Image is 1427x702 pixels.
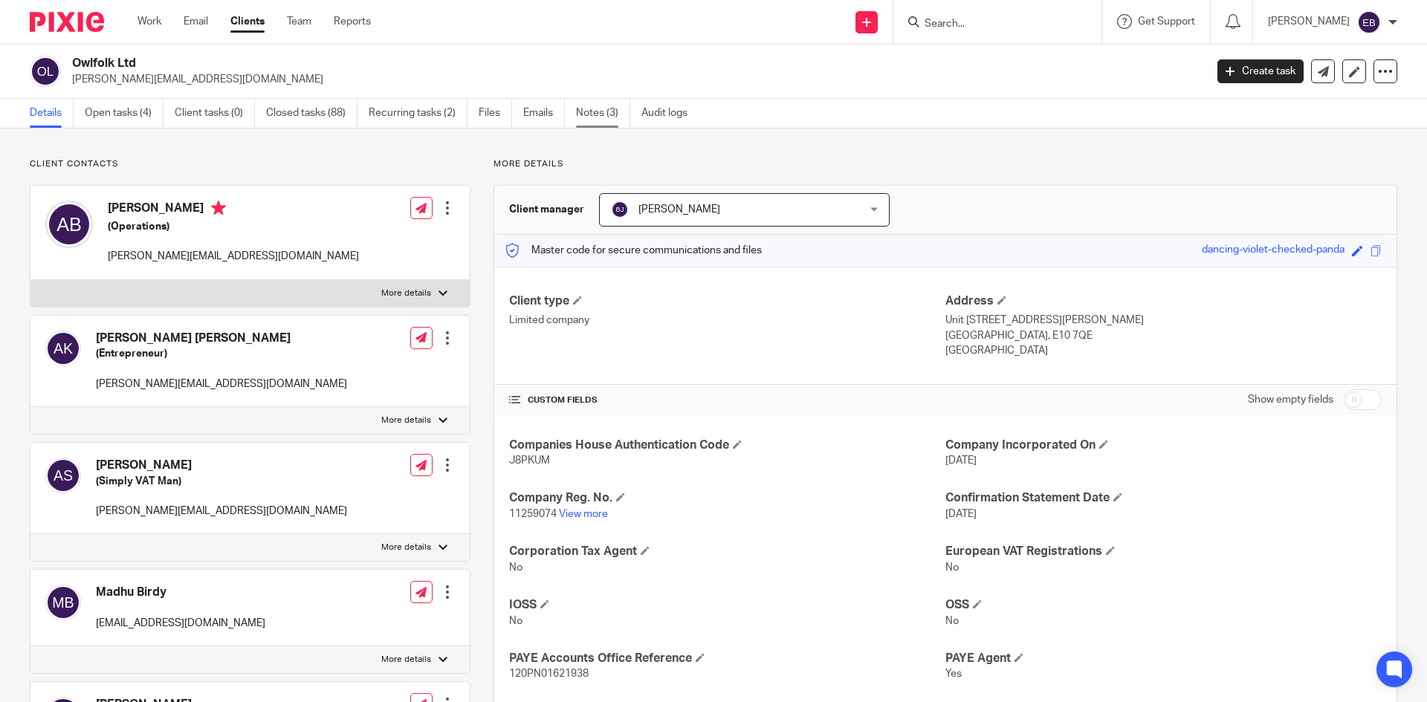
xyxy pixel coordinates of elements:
[509,438,945,453] h4: Companies House Authentication Code
[211,201,226,215] i: Primary
[509,313,945,328] p: Limited company
[611,201,629,218] img: svg%3E
[96,377,347,391] p: [PERSON_NAME][EMAIL_ADDRESS][DOMAIN_NAME]
[369,99,467,128] a: Recurring tasks (2)
[30,99,74,128] a: Details
[509,651,945,666] h4: PAYE Accounts Office Reference
[923,18,1057,31] input: Search
[509,394,945,406] h4: CUSTOM FIELDS
[45,331,81,366] img: svg%3E
[1217,59,1304,83] a: Create task
[45,458,81,493] img: svg%3E
[1357,10,1381,34] img: svg%3E
[30,12,104,32] img: Pixie
[559,509,608,519] a: View more
[509,544,945,559] h4: Corporation Tax Agent
[96,616,265,631] p: [EMAIL_ADDRESS][DOMAIN_NAME]
[509,509,557,519] span: 11259074
[96,585,265,600] h4: Madhu Birdy
[945,651,1382,666] h4: PAYE Agent
[945,490,1382,506] h4: Confirmation Statement Date
[30,158,470,170] p: Client contacts
[641,99,699,128] a: Audit logs
[945,544,1382,559] h4: European VAT Registrations
[945,669,962,679] span: Yes
[494,158,1397,170] p: More details
[108,249,359,264] p: [PERSON_NAME][EMAIL_ADDRESS][DOMAIN_NAME]
[175,99,255,128] a: Client tasks (0)
[45,585,81,620] img: svg%3E
[381,415,431,426] p: More details
[505,243,762,258] p: Master code for secure communications and files
[96,474,347,489] h5: (Simply VAT Man)
[509,202,584,217] h3: Client manager
[509,669,589,679] span: 120PN01621938
[96,504,347,519] p: [PERSON_NAME][EMAIL_ADDRESS][DOMAIN_NAME]
[45,201,93,248] img: svg%3E
[945,328,1382,343] p: [GEOGRAPHIC_DATA], E10 7QE
[945,343,1382,358] p: [GEOGRAPHIC_DATA]
[381,287,431,299] p: More details
[945,562,959,573] span: No
[1202,242,1345,259] div: dancing-violet-checked-panda
[945,455,977,466] span: [DATE]
[523,99,565,128] a: Emails
[576,99,630,128] a: Notes (3)
[85,99,164,128] a: Open tasks (4)
[479,99,512,128] a: Files
[1138,16,1195,27] span: Get Support
[509,597,945,613] h4: IOSS
[945,293,1382,309] h4: Address
[381,654,431,666] p: More details
[509,616,522,626] span: No
[945,616,959,626] span: No
[509,293,945,309] h4: Client type
[96,331,347,346] h4: [PERSON_NAME] [PERSON_NAME]
[137,14,161,29] a: Work
[30,56,61,87] img: svg%3E
[72,72,1195,87] p: [PERSON_NAME][EMAIL_ADDRESS][DOMAIN_NAME]
[381,542,431,553] p: More details
[945,509,977,519] span: [DATE]
[1268,14,1350,29] p: [PERSON_NAME]
[509,455,550,466] span: J8PKUM
[266,99,357,128] a: Closed tasks (88)
[184,14,208,29] a: Email
[334,14,371,29] a: Reports
[72,56,971,71] h2: Owlfolk Ltd
[638,204,720,215] span: [PERSON_NAME]
[945,313,1382,328] p: Unit [STREET_ADDRESS][PERSON_NAME]
[96,458,347,473] h4: [PERSON_NAME]
[945,597,1382,613] h4: OSS
[945,438,1382,453] h4: Company Incorporated On
[96,346,347,361] h5: (Entrepreneur)
[108,201,359,219] h4: [PERSON_NAME]
[108,219,359,234] h5: (Operations)
[509,562,522,573] span: No
[287,14,311,29] a: Team
[1248,392,1333,407] label: Show empty fields
[509,490,945,506] h4: Company Reg. No.
[230,14,265,29] a: Clients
